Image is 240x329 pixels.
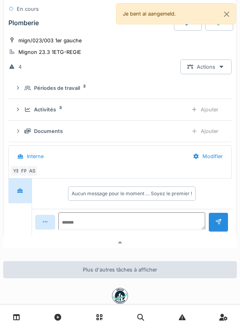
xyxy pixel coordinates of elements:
summary: Périodes de travail2 [12,81,228,95]
div: 4 [18,63,22,71]
div: Plomberie [8,19,39,27]
summary: DocumentsAjouter [12,124,228,139]
div: YE [10,165,22,176]
div: Aucun message pour le moment … Soyez le premier ! [72,190,192,197]
div: AS [26,165,38,176]
div: Ajouter [184,124,225,139]
div: Interne [27,153,44,160]
div: Activités [34,106,56,113]
div: Ajouter [184,102,225,117]
div: Actions [180,59,232,74]
div: Je bent al aangemeld. [116,3,236,24]
div: Périodes de travail [34,84,80,92]
button: Close [218,4,236,25]
div: Documents [34,127,63,135]
div: Modifier [186,149,230,164]
img: badge-BVDL4wpA.svg [112,288,128,304]
div: Plus d'autres tâches à afficher [3,261,237,278]
div: mign/023/003 1er gauche [18,37,82,44]
div: Mignon 23.3 1ETG-REGIE [18,48,81,56]
summary: Activités3Ajouter [12,102,228,117]
div: En cours [17,5,39,13]
div: FP [18,165,30,176]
